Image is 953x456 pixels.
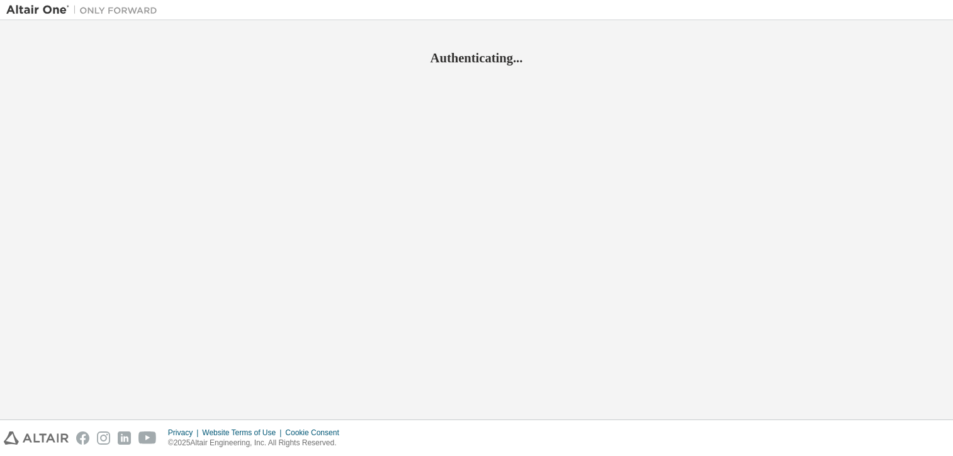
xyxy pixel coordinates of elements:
[6,50,947,66] h2: Authenticating...
[138,431,157,445] img: youtube.svg
[285,428,346,438] div: Cookie Consent
[4,431,69,445] img: altair_logo.svg
[202,428,285,438] div: Website Terms of Use
[168,428,202,438] div: Privacy
[168,438,347,448] p: © 2025 Altair Engineering, Inc. All Rights Reserved.
[97,431,110,445] img: instagram.svg
[76,431,89,445] img: facebook.svg
[118,431,131,445] img: linkedin.svg
[6,4,164,16] img: Altair One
